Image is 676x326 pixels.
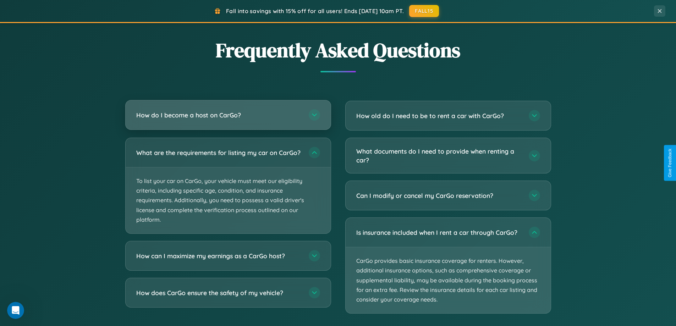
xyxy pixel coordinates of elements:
h3: Is insurance included when I rent a car through CarGo? [356,228,522,237]
iframe: Intercom live chat [7,302,24,319]
button: FALL15 [409,5,439,17]
span: Fall into savings with 15% off for all users! Ends [DATE] 10am PT. [226,7,404,15]
h3: What are the requirements for listing my car on CarGo? [136,148,302,157]
p: CarGo provides basic insurance coverage for renters. However, additional insurance options, such ... [346,247,551,313]
h3: Can I modify or cancel my CarGo reservation? [356,191,522,200]
h2: Frequently Asked Questions [125,37,551,64]
h3: How can I maximize my earnings as a CarGo host? [136,252,302,260]
div: Give Feedback [667,149,672,177]
h3: What documents do I need to provide when renting a car? [356,147,522,164]
h3: How old do I need to be to rent a car with CarGo? [356,111,522,120]
h3: How does CarGo ensure the safety of my vehicle? [136,288,302,297]
p: To list your car on CarGo, your vehicle must meet our eligibility criteria, including specific ag... [126,167,331,233]
h3: How do I become a host on CarGo? [136,111,302,120]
